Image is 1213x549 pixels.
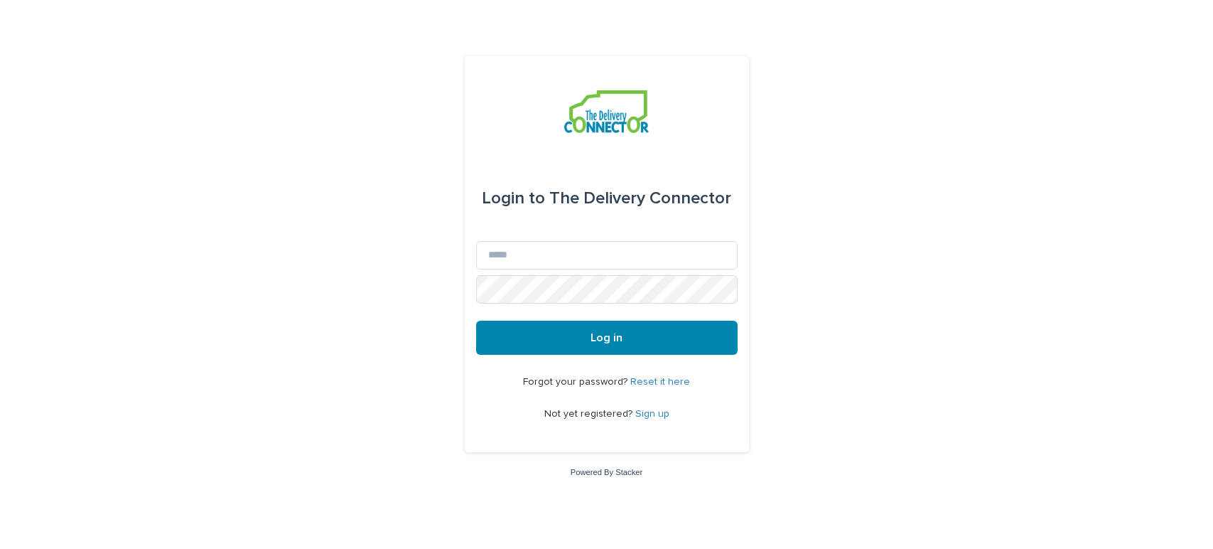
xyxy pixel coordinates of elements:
[635,409,669,419] a: Sign up
[482,190,545,207] span: Login to
[571,468,642,476] a: Powered By Stacker
[523,377,630,387] span: Forgot your password?
[476,321,738,355] button: Log in
[591,332,622,343] span: Log in
[630,377,690,387] a: Reset it here
[482,178,731,218] div: The Delivery Connector
[544,409,635,419] span: Not yet registered?
[564,90,649,133] img: aCWQmA6OSGG0Kwt8cj3c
